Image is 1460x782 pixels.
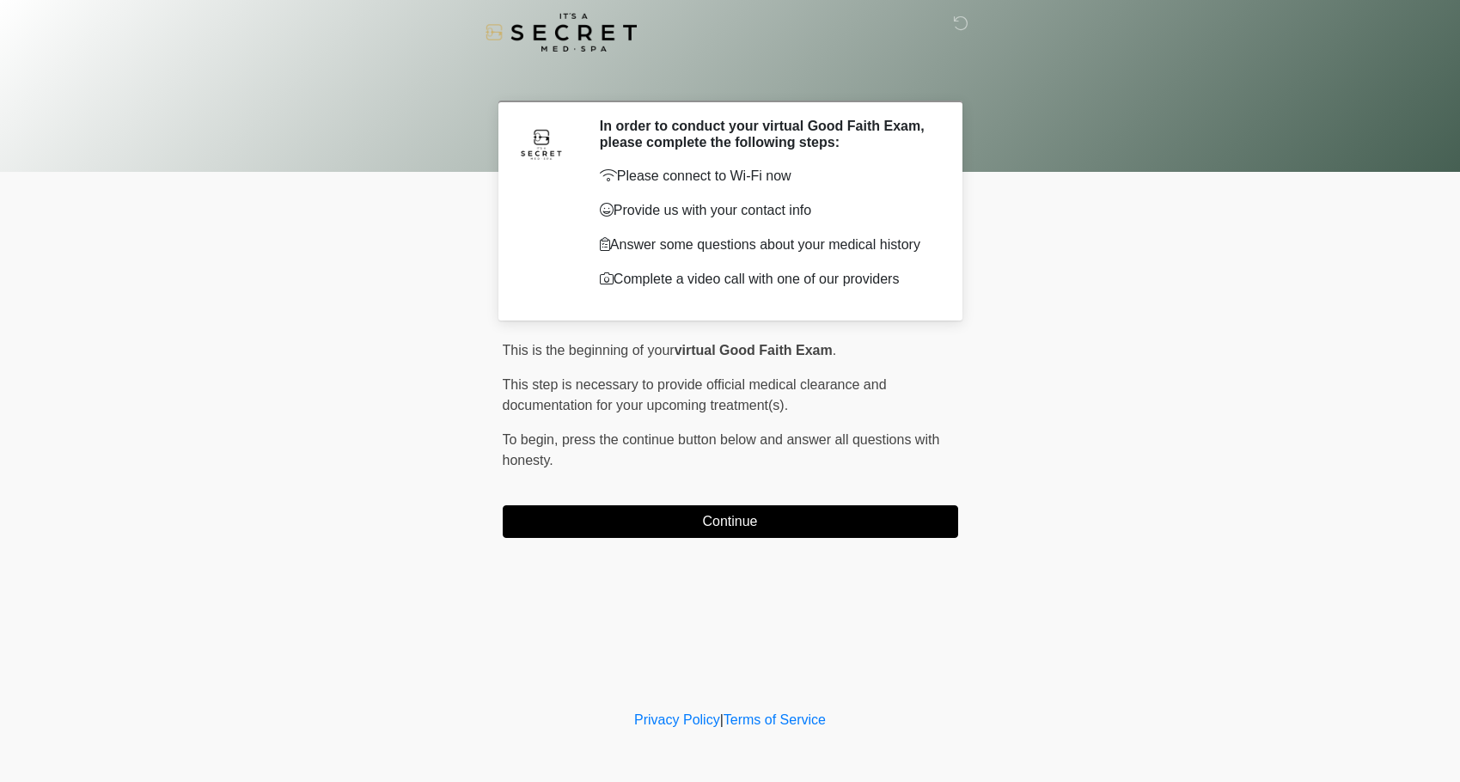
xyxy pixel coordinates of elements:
[486,13,637,52] img: It's A Secret Med Spa Logo
[503,343,675,357] span: This is the beginning of your
[516,118,567,169] img: Agent Avatar
[503,377,887,412] span: This step is necessary to provide official medical clearance and documentation for your upcoming ...
[600,235,932,255] p: Answer some questions about your medical history
[600,269,932,290] p: Complete a video call with one of our providers
[490,62,971,94] h1: ‎ ‎
[600,166,932,186] p: Please connect to Wi-Fi now
[634,712,720,727] a: Privacy Policy
[600,118,932,150] h2: In order to conduct your virtual Good Faith Exam, please complete the following steps:
[503,432,940,467] span: press the continue button below and answer all questions with honesty.
[600,200,932,221] p: Provide us with your contact info
[675,343,833,357] strong: virtual Good Faith Exam
[720,712,724,727] a: |
[724,712,826,727] a: Terms of Service
[833,343,836,357] span: .
[503,505,958,538] button: Continue
[503,432,562,447] span: To begin,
